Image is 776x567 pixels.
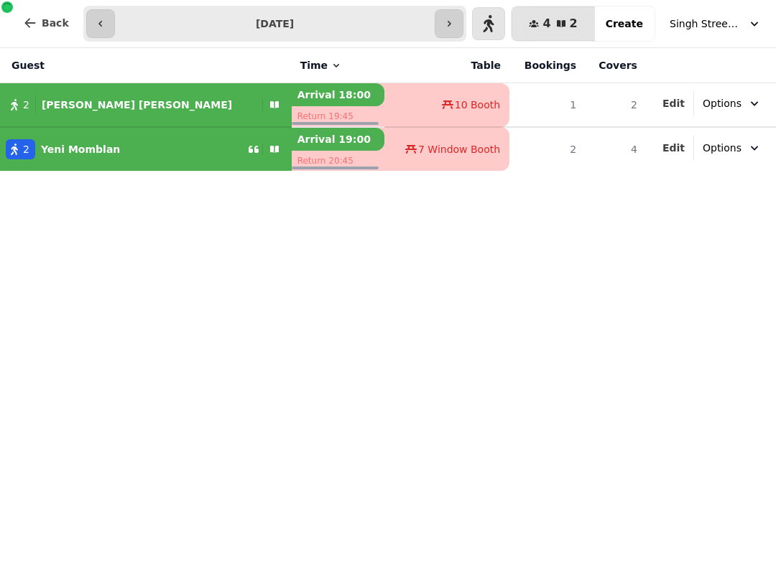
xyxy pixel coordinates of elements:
[509,83,585,128] td: 1
[662,98,685,108] span: Edit
[661,11,770,37] button: Singh Street Bruntsfield
[384,48,510,83] th: Table
[292,83,384,106] p: Arrival 18:00
[23,142,29,156] span: 2
[512,6,594,41] button: 42
[300,58,342,72] button: Time
[418,142,500,156] span: 7 Window Booth
[455,98,500,112] span: 10 Booth
[662,143,685,153] span: Edit
[694,135,770,161] button: Options
[41,142,120,156] p: Yeni Momblan
[606,19,643,29] span: Create
[594,6,655,41] button: Create
[703,96,742,111] span: Options
[570,18,578,29] span: 2
[509,48,585,83] th: Bookings
[585,127,646,171] td: 4
[42,98,232,112] p: [PERSON_NAME] [PERSON_NAME]
[694,90,770,116] button: Options
[23,98,29,112] span: 2
[662,141,685,155] button: Edit
[703,141,742,155] span: Options
[42,18,69,28] span: Back
[670,17,742,31] span: Singh Street Bruntsfield
[300,58,328,72] span: Time
[585,83,646,128] td: 2
[292,106,384,126] p: Return 19:45
[585,48,646,83] th: Covers
[542,18,550,29] span: 4
[509,127,585,171] td: 2
[292,128,384,151] p: Arrival 19:00
[662,96,685,111] button: Edit
[292,151,384,171] p: Return 20:45
[11,6,80,40] button: Back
